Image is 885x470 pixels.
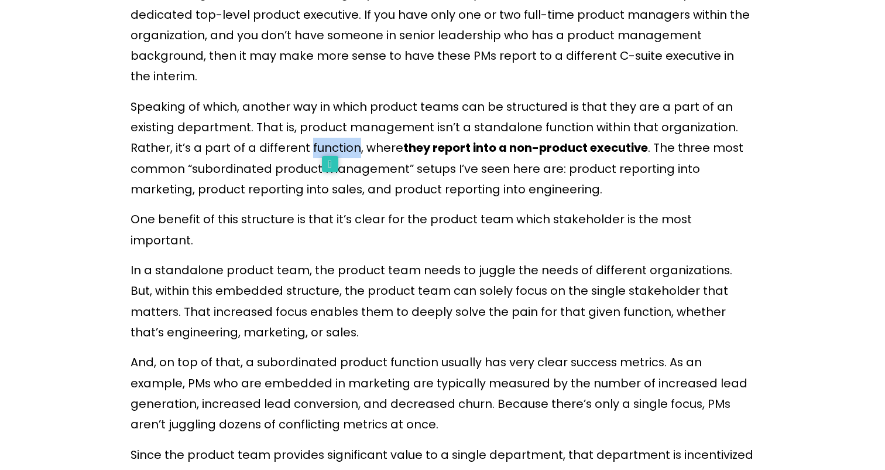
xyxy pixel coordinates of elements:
p: One benefit of this structure is that it’s clear for the product team which stakeholder is the mo... [131,209,754,251]
strong: they report into a non-product executive [403,139,648,156]
p: Speaking of which, another way in which product teams can be structured is that they are a part o... [131,97,754,200]
p: And, on top of that, a subordinated product function usually has very clear success metrics. As a... [131,352,754,435]
p: In a standalone product team, the product team needs to juggle the needs of different organizatio... [131,260,754,343]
